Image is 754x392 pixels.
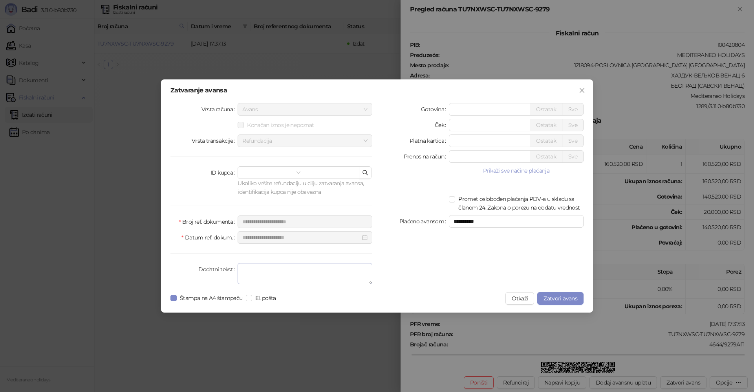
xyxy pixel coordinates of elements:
[181,231,238,244] label: Datum ref. dokum.
[530,134,562,147] button: Ostatak
[505,292,534,305] button: Otkaži
[576,87,588,94] span: Zatvori
[449,166,584,175] button: Prikaži sve načine plaćanja
[537,292,584,305] button: Zatvori avans
[399,215,449,228] label: Plaćeno avansom
[435,119,449,131] label: Ček
[177,294,246,302] span: Štampa na A4 štampaču
[210,166,238,179] label: ID kupca
[579,87,585,94] span: close
[562,134,584,147] button: Sve
[242,233,361,242] input: Datum ref. dokum.
[530,103,562,116] button: Ostatak
[238,263,372,284] textarea: Dodatni tekst
[562,150,584,163] button: Sve
[244,121,317,129] span: Konačan iznos je nepoznat
[201,103,238,116] label: Vrsta računa
[192,134,238,147] label: Vrsta transakcije
[576,84,588,97] button: Close
[530,150,562,163] button: Ostatak
[530,119,562,131] button: Ostatak
[544,295,577,302] span: Zatvori avans
[421,103,449,116] label: Gotovina
[179,215,238,228] label: Broj ref. dokumenta
[455,195,584,212] span: Promet oslobođen plaćanja PDV-a u skladu sa članom 24. Zakona o porezu na dodatu vrednost
[238,215,372,228] input: Broj ref. dokumenta
[562,103,584,116] button: Sve
[404,150,449,163] label: Prenos na račun
[242,135,368,147] span: Refundacija
[170,87,584,94] div: Zatvaranje avansa
[562,119,584,131] button: Sve
[252,294,279,302] span: El. pošta
[198,263,238,276] label: Dodatni tekst
[242,103,368,115] span: Avans
[238,179,372,196] div: Ukoliko vršite refundaciju u cilju zatvaranja avansa, identifikacija kupca nije obavezna
[410,134,449,147] label: Platna kartica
